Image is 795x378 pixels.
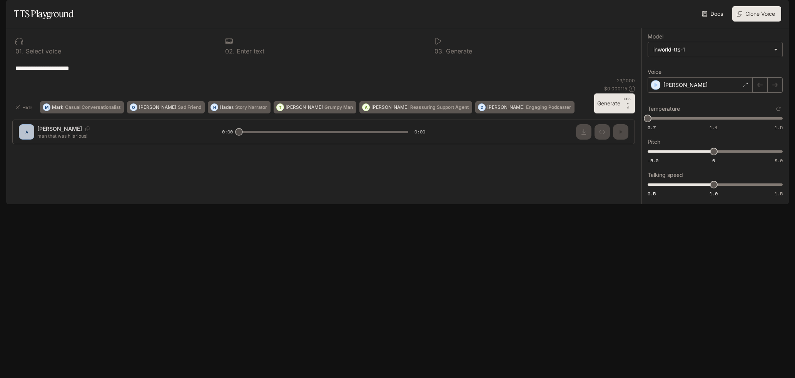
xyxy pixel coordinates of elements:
span: 1.5 [775,124,783,131]
p: Engaging Podcaster [526,105,571,110]
p: Story Narrator [235,105,267,110]
button: A[PERSON_NAME]Reassuring Support Agent [359,101,472,113]
p: [PERSON_NAME] [139,105,176,110]
p: Reassuring Support Agent [410,105,469,110]
span: 5.0 [775,157,783,164]
p: [PERSON_NAME] [286,105,323,110]
div: O [130,101,137,113]
h1: TTS Playground [14,6,73,22]
p: Casual Conversationalist [65,105,120,110]
p: ⏎ [623,97,632,110]
span: 0.7 [648,124,656,131]
p: 0 2 . [225,48,235,54]
span: 1.0 [710,190,718,197]
a: Docs [700,6,726,22]
p: [PERSON_NAME] [371,105,409,110]
p: 23 / 1000 [617,77,635,84]
p: 0 1 . [15,48,24,54]
div: T [277,101,284,113]
span: 1.5 [775,190,783,197]
p: Pitch [648,139,660,145]
p: CTRL + [623,97,632,106]
button: D[PERSON_NAME]Engaging Podcaster [475,101,575,113]
span: 1.1 [710,124,718,131]
p: Sad Friend [178,105,201,110]
p: 0 3 . [434,48,444,54]
button: open drawer [6,4,20,18]
p: Talking speed [648,172,683,178]
p: Hades [220,105,234,110]
div: M [43,101,50,113]
div: inworld-tts-1 [653,46,770,53]
p: Voice [648,69,661,75]
p: [PERSON_NAME] [663,81,708,89]
span: 0.5 [648,190,656,197]
button: O[PERSON_NAME]Sad Friend [127,101,205,113]
div: A [362,101,369,113]
div: inworld-tts-1 [648,42,782,57]
p: Mark [52,105,63,110]
button: Reset to default [774,105,783,113]
button: GenerateCTRL +⏎ [594,93,635,113]
div: D [478,101,485,113]
button: Clone Voice [732,6,781,22]
button: T[PERSON_NAME]Grumpy Man [274,101,356,113]
p: Grumpy Man [324,105,353,110]
span: -5.0 [648,157,658,164]
span: 0 [712,157,715,164]
p: Temperature [648,106,680,112]
p: Select voice [24,48,61,54]
p: [PERSON_NAME] [487,105,524,110]
div: H [211,101,218,113]
p: Model [648,34,663,39]
p: Enter text [235,48,264,54]
p: Generate [444,48,472,54]
p: $ 0.000115 [604,85,627,92]
button: MMarkCasual Conversationalist [40,101,124,113]
button: Hide [12,101,37,113]
button: HHadesStory Narrator [208,101,271,113]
